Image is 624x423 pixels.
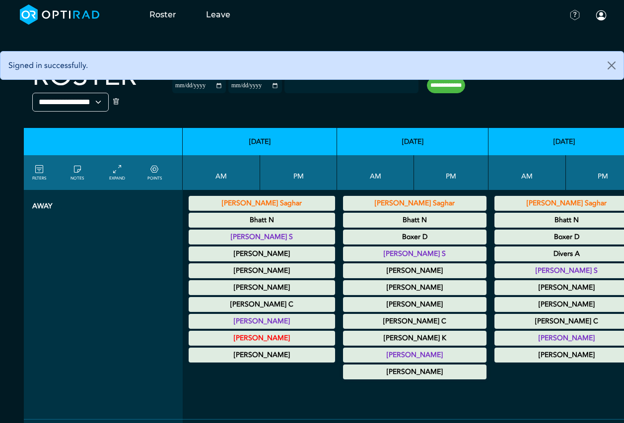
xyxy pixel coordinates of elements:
div: Annual Leave 00:00 - 23:59 [343,314,486,329]
summary: [PERSON_NAME] [345,265,485,277]
div: Annual Leave 00:00 - 23:59 [189,331,335,346]
th: Away [24,190,183,420]
th: [DATE] [337,128,488,155]
summary: [PERSON_NAME] C [345,315,485,327]
summary: Bhatt N [345,214,485,226]
div: Maternity Leave 00:00 - 23:59 [189,297,335,312]
div: Maternity Leave 00:00 - 23:59 [189,280,335,295]
div: Study Leave 00:00 - 23:59 [189,230,335,244]
summary: [PERSON_NAME] C [190,299,334,310]
th: AM [183,155,260,190]
div: Other Leave 00:00 - 23:59 [189,348,335,363]
img: brand-opti-rad-logos-blue-and-white-d2f68631ba2948856bd03f2d395fb146ddc8fb01b4b6e9315ea85fa773367... [20,4,100,25]
summary: [PERSON_NAME] S [345,248,485,260]
summary: [PERSON_NAME] Saghar [345,197,485,209]
summary: [PERSON_NAME] K [345,332,485,344]
th: PM [414,155,488,190]
summary: [PERSON_NAME] [190,282,334,294]
div: Study Leave 00:00 - 23:59 [343,246,486,261]
th: AM [337,155,414,190]
summary: [PERSON_NAME] [190,315,334,327]
th: AM [488,155,566,190]
div: Annual Leave 00:00 - 23:59 [189,246,335,261]
div: Annual Leave 00:00 - 23:59 [343,331,486,346]
summary: Bhatt N [190,214,334,226]
th: [DATE] [183,128,337,155]
div: Annual Leave 00:00 - 23:59 [343,213,486,228]
div: Annual Leave 00:00 - 23:59 [189,213,335,228]
div: Study Leave 00:00 - 23:59 [343,348,486,363]
input: null [285,80,335,89]
summary: Boxer D [345,231,485,243]
div: Annual Leave 00:00 - 23:59 [343,230,486,244]
div: Annual Leave 00:00 - 23:59 [343,196,486,211]
div: Study Leave 00:00 - 23:59 [189,314,335,329]
a: collapse/expand expected points [147,164,162,181]
summary: [PERSON_NAME] [190,248,334,260]
th: PM [260,155,337,190]
summary: [PERSON_NAME] S [190,231,334,243]
summary: [PERSON_NAME] [345,349,485,361]
summary: [PERSON_NAME] Saghar [190,197,334,209]
button: Close [600,52,624,79]
div: Other Leave 00:00 - 23:59 [343,364,486,379]
a: FILTERS [32,164,46,181]
summary: [PERSON_NAME] [345,299,485,310]
summary: [PERSON_NAME] [190,265,334,277]
summary: [PERSON_NAME] [345,366,485,378]
div: Annual Leave 00:00 - 23:59 [343,280,486,295]
summary: [PERSON_NAME] [190,349,334,361]
div: Annual Leave 00:00 - 23:59 [189,196,335,211]
summary: [PERSON_NAME] [345,282,485,294]
summary: [PERSON_NAME] [190,332,334,344]
div: Annual Leave 00:00 - 23:59 [189,263,335,278]
div: Maternity Leave 00:00 - 23:59 [343,297,486,312]
div: Annual Leave 00:00 - 23:59 [343,263,486,278]
a: show/hide notes [70,164,84,181]
a: collapse/expand entries [109,164,125,181]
